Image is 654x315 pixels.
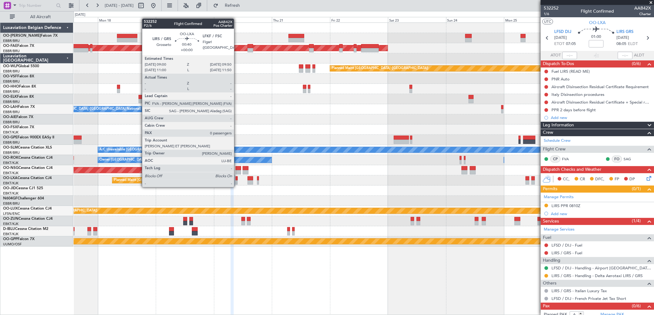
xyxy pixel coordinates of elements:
a: Manage Services [544,227,575,233]
div: Add new [551,115,651,120]
a: FVA [562,156,576,162]
span: OO-FSX [3,125,17,129]
div: CP [550,156,560,162]
span: AAB42X [634,5,651,11]
div: FO [612,156,622,162]
span: Leg Information [543,122,574,129]
span: [DATE] [554,35,567,41]
div: Aircraft Disinsection Residual Certificate Requirement [551,84,649,89]
span: 532252 [544,5,559,11]
a: EBBR/BRU [3,140,20,145]
a: EBKT/KJK [3,181,18,186]
span: ETOT [554,41,564,47]
div: Owner [GEOGRAPHIC_DATA]-[GEOGRAPHIC_DATA] [99,155,183,165]
span: LFSD DIJ [554,29,571,35]
a: LIRS / GRS - Italian Luxury Tax [551,288,607,293]
button: All Aircraft [7,12,67,22]
a: EBBR/BRU [3,89,20,94]
span: OO-WLP [3,64,18,68]
span: [DATE] [616,35,629,41]
span: OO-VSF [3,75,17,78]
a: D-IBLUCessna Citation M2 [3,227,48,231]
a: EBKT/KJK [3,171,18,175]
span: Refresh [220,3,245,8]
span: OO-LUX [3,207,18,211]
span: Pax [543,303,550,310]
span: OO-ROK [3,156,18,160]
a: SAG [624,156,637,162]
a: LFSN/ENC [3,211,20,216]
span: OO-ZUN [3,217,18,221]
a: LFSD / DIJ - French Private Jet Tax Short [551,296,626,301]
a: EBKT/KJK [3,130,18,135]
div: Owner [GEOGRAPHIC_DATA] ([GEOGRAPHIC_DATA] National) [42,104,141,114]
a: N604GFChallenger 604 [3,197,44,200]
a: OO-GPEFalcon 900EX EASy II [3,136,54,139]
span: OO-FAE [3,44,17,48]
span: (0/1) [632,186,641,192]
div: Fuel LIRS (READ ME) [551,69,590,74]
span: FP [615,176,619,182]
a: EBBR/BRU [3,69,20,74]
div: - [199,109,212,113]
div: Mon 25 [504,17,562,22]
span: OO-JID [3,186,16,190]
a: LIRS / GRS - Handling - Delta Aerotaxi LIRS / GRS [551,273,643,278]
span: Permits [543,186,557,193]
span: Dispatch Checks and Weather [543,166,601,173]
span: N604GF [3,197,18,200]
span: OO-GPP [3,237,18,241]
span: 07:05 [566,41,576,47]
span: (0/6) [632,303,641,309]
span: OO-NSG [3,166,18,170]
a: OO-VSFFalcon 8X [3,75,34,78]
div: Fri 22 [330,17,388,22]
span: Crew [543,129,553,136]
div: Sun 24 [446,17,504,22]
span: OO-AIE [3,115,16,119]
div: Planned Maint [GEOGRAPHIC_DATA] ([GEOGRAPHIC_DATA]) [332,64,429,73]
span: DP [629,176,635,182]
div: Add new [551,211,651,216]
a: LFSD / DIJ - Fuel [551,243,582,248]
div: - [185,109,199,113]
input: --:-- [562,52,577,59]
div: PPR 2 days before flight [551,107,596,112]
a: OO-AIEFalcon 7X [3,115,33,119]
span: OO-LXA [3,176,18,180]
a: OO-FSXFalcon 7X [3,125,34,129]
span: OO-[PERSON_NAME] [3,34,41,38]
div: Flight Confirmed [581,8,614,15]
a: Manage Permits [544,194,574,200]
span: Others [543,280,556,287]
a: EBBR/BRU [3,120,20,125]
div: Wed 20 [214,17,272,22]
input: Trip Number [19,1,54,10]
a: OO-WLPGlobal 5500 [3,64,39,68]
span: OO-LAH [3,105,18,109]
div: Italy Disinsection procedures [551,92,604,97]
span: OO-HHO [3,85,19,88]
a: OO-ROKCessna Citation CJ4 [3,156,53,160]
a: OO-LXACessna Citation CJ4 [3,176,52,180]
a: EBBR/BRU [3,39,20,43]
span: 1/6 [544,11,559,17]
button: Refresh [210,1,247,10]
a: EBBR/BRU [3,150,20,155]
a: EBBR/BRU [3,100,20,104]
a: OO-ELKFalcon 8X [3,95,34,99]
span: Dispatch To-Dos [543,60,574,67]
a: EBKT/KJK [3,232,18,236]
a: LFSD / DIJ - Handling - Airport [GEOGRAPHIC_DATA] **MyHandling** LFSD / DIJ [551,265,651,271]
a: OO-[PERSON_NAME]Falcon 7X [3,34,58,38]
div: EBBR [185,105,199,109]
a: LIRS / GRS - Fuel [551,250,582,256]
span: ATOT [551,52,561,59]
span: CC, [563,176,570,182]
span: ELDT [628,41,638,47]
span: OO-SLM [3,146,18,149]
div: LIRS PPR 0810Z [551,203,580,208]
span: (0/6) [632,60,641,67]
a: OO-GPPFalcon 7X [3,237,34,241]
span: OO-GPE [3,136,18,139]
